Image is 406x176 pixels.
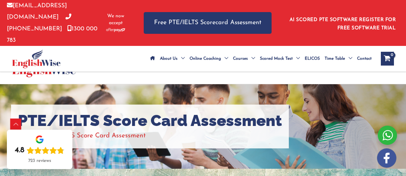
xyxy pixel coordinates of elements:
a: Time TableMenu Toggle [322,47,355,71]
span: Online Coaching [190,47,221,71]
a: View Shopping Cart, empty [381,52,394,66]
a: [PHONE_NUMBER] [7,14,71,31]
span: Menu Toggle [248,47,255,71]
span: About Us [160,47,177,71]
span: PTE/IELTS Score Card Assessment [43,133,146,139]
div: Rating: 4.8 out of 5 [15,146,64,155]
span: We now accept [105,13,126,27]
span: ELICOS [305,47,320,71]
span: Scored Mock Test [260,47,293,71]
a: [EMAIL_ADDRESS][DOMAIN_NAME] [7,3,67,20]
a: Contact [355,47,374,71]
span: Menu Toggle [177,47,185,71]
a: AI SCORED PTE SOFTWARE REGISTER FOR FREE SOFTWARE TRIAL [290,17,396,31]
span: Time Table [325,47,345,71]
a: Online CoachingMenu Toggle [187,47,231,71]
aside: Header Widget 1 [285,12,399,34]
img: Afterpay-Logo [106,28,125,32]
a: CoursesMenu Toggle [231,47,257,71]
a: ELICOS [302,47,322,71]
a: Free PTE/IELTS Scorecard Assessment [144,12,272,34]
span: Menu Toggle [221,47,228,71]
div: 4.8 [15,146,24,155]
a: 1300 000 783 [7,26,98,43]
div: 723 reviews [28,158,51,164]
span: Menu Toggle [293,47,300,71]
span: Menu Toggle [345,47,352,71]
nav: Site Navigation: Main Menu [148,47,374,71]
h1: PTE/IELTS Score Card Assessment [18,111,282,130]
img: white-facebook.png [377,148,396,168]
nav: Breadcrumbs [18,130,282,141]
span: Courses [233,47,248,71]
a: Scored Mock TestMenu Toggle [257,47,302,71]
span: Contact [357,47,372,71]
a: About UsMenu Toggle [158,47,187,71]
img: cropped-ew-logo [12,49,61,68]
